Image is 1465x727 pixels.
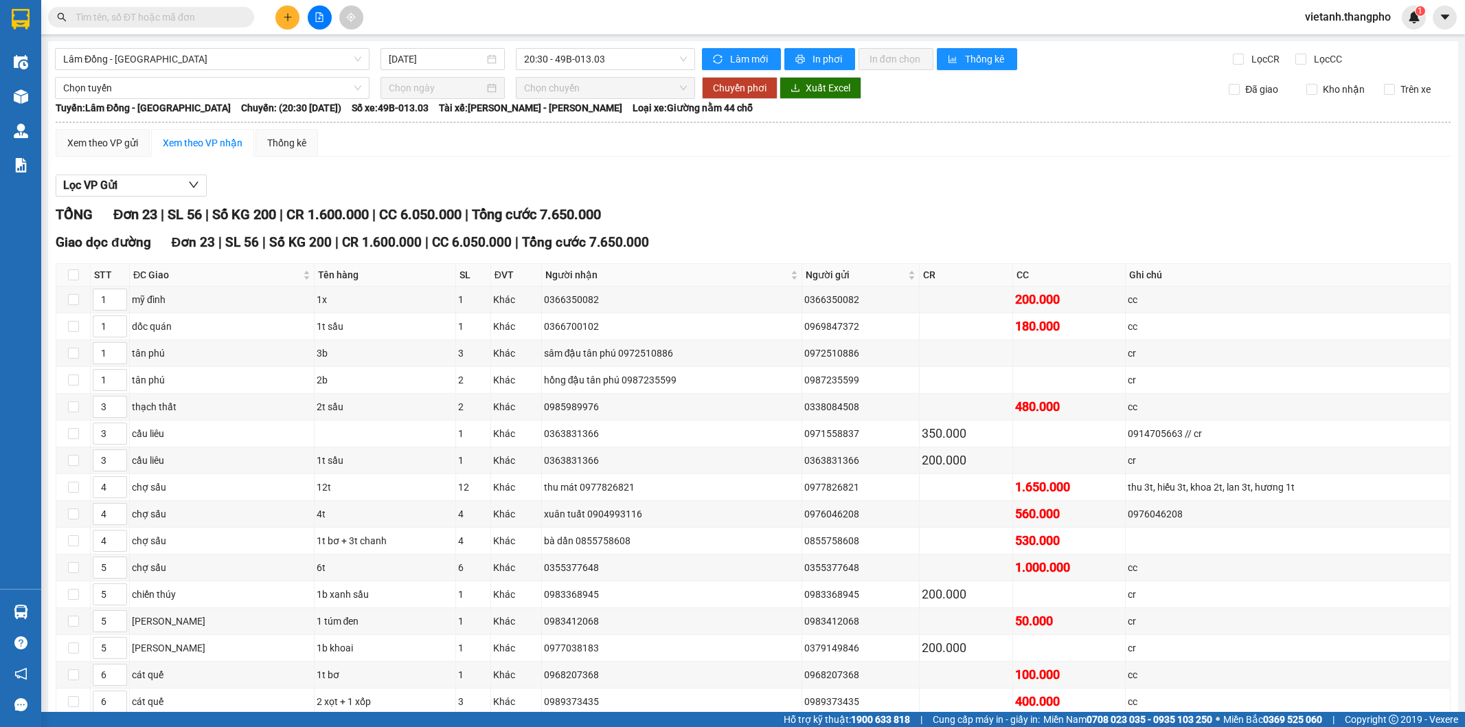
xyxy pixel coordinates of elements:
[702,77,777,99] button: Chuyển phơi
[458,372,488,388] div: 2
[458,533,488,548] div: 4
[933,712,1040,727] span: Cung cấp máy in - giấy in:
[132,346,312,361] div: tân phú
[1126,264,1451,287] th: Ghi chú
[458,319,488,334] div: 1
[346,12,356,22] span: aim
[212,206,276,223] span: Số KG 200
[111,316,126,326] span: Increase Value
[804,506,916,522] div: 0976046208
[317,640,453,656] div: 1b khoai
[804,480,916,495] div: 0977826821
[515,234,519,250] span: |
[948,54,959,65] span: bar-chart
[317,533,453,548] div: 1t bơ + 3t chanh
[544,292,800,307] div: 0366350082
[465,206,468,223] span: |
[1439,11,1451,23] span: caret-down
[111,594,126,605] span: Decrease Value
[544,533,800,548] div: bà dần 0855758608
[111,300,126,310] span: Decrease Value
[1015,612,1124,631] div: 50.000
[1246,52,1282,67] span: Lọc CR
[922,451,1010,470] div: 200.000
[218,234,222,250] span: |
[784,48,855,70] button: printerIn phơi
[132,399,312,414] div: thạch thất
[493,372,539,388] div: Khác
[132,319,312,334] div: dốc quán
[544,506,800,522] div: xuân tuất 0904993116
[544,319,800,334] div: 0366700102
[1015,504,1124,524] div: 560.000
[804,614,916,629] div: 0983412068
[1015,665,1124,684] div: 100.000
[91,264,130,287] th: STT
[493,614,539,629] div: Khác
[780,77,861,99] button: downloadXuất Excel
[795,54,807,65] span: printer
[115,596,124,604] span: down
[804,292,916,307] div: 0366350082
[1389,715,1398,724] span: copyright
[1128,319,1448,334] div: cc
[14,636,27,649] span: question-circle
[14,698,27,711] span: message
[111,370,126,380] span: Increase Value
[317,372,453,388] div: 2b
[965,52,1006,67] span: Thống kê
[544,453,800,468] div: 0363831366
[132,614,312,629] div: [PERSON_NAME]
[111,434,126,444] span: Decrease Value
[111,407,126,417] span: Decrease Value
[14,158,28,172] img: solution-icon
[1015,290,1124,309] div: 200.000
[493,292,539,307] div: Khác
[458,640,488,656] div: 1
[132,694,312,709] div: cát quế
[432,234,512,250] span: CC 6.050.000
[458,694,488,709] div: 3
[1015,317,1124,336] div: 180.000
[491,264,542,287] th: ĐVT
[14,605,28,619] img: warehouse-icon
[111,514,126,524] span: Decrease Value
[63,177,117,194] span: Lọc VP Gửi
[317,292,453,307] div: 1x
[111,353,126,363] span: Decrease Value
[111,343,126,353] span: Increase Value
[352,100,429,115] span: Số xe: 49B-013.03
[1128,372,1448,388] div: cr
[111,380,126,390] span: Decrease Value
[111,621,126,631] span: Decrease Value
[111,504,126,514] span: Increase Value
[1128,346,1448,361] div: cr
[1128,292,1448,307] div: cc
[111,702,126,712] span: Decrease Value
[544,372,800,388] div: hồng đậu tân phú 0987235599
[545,267,788,282] span: Người nhận
[493,560,539,575] div: Khác
[115,479,124,487] span: up
[804,667,916,682] div: 0968207368
[1308,52,1344,67] span: Lọc CC
[111,664,126,675] span: Increase Value
[493,640,539,656] div: Khác
[115,693,124,702] span: up
[458,480,488,495] div: 12
[132,426,312,441] div: cầu liêu
[115,489,124,497] span: down
[493,319,539,334] div: Khác
[458,506,488,522] div: 4
[115,372,124,380] span: up
[372,206,376,223] span: |
[115,569,124,577] span: down
[1223,712,1322,727] span: Miền Bắc
[1015,531,1124,550] div: 530.000
[111,487,126,497] span: Decrease Value
[458,587,488,602] div: 1
[458,560,488,575] div: 6
[804,372,916,388] div: 0987235599
[458,614,488,629] div: 1
[269,234,332,250] span: Số KG 200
